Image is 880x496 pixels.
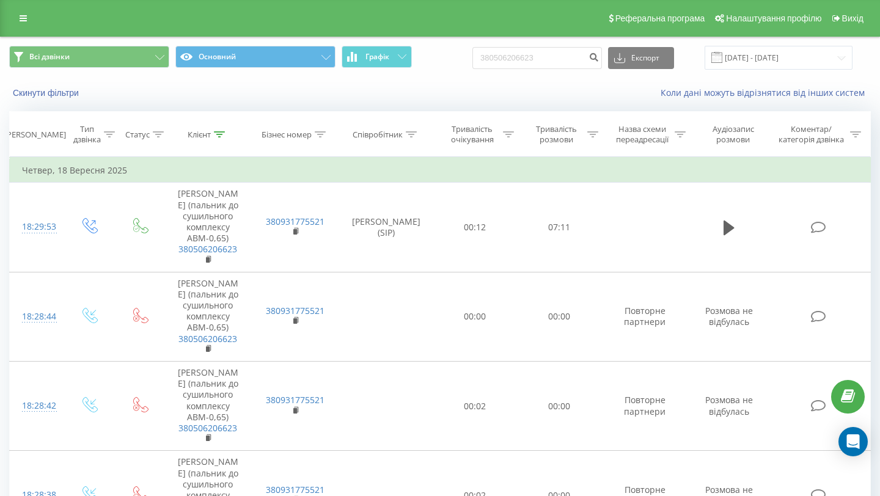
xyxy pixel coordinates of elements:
[178,243,237,255] a: 380506206623
[22,394,51,418] div: 18:28:42
[22,305,51,329] div: 18:28:44
[342,46,412,68] button: Графік
[776,124,847,145] div: Коментар/категорія дзвінка
[615,13,705,23] span: Реферальна програма
[444,124,501,145] div: Тривалість очікування
[700,124,766,145] div: Аудіозапис розмови
[433,183,518,272] td: 00:12
[266,216,324,227] a: 380931775521
[266,394,324,406] a: 380931775521
[164,272,252,361] td: [PERSON_NAME] (пальник до сушильного комплексу АВМ-0,65)
[188,129,211,140] div: Клієнт
[517,362,601,451] td: 00:00
[517,183,601,272] td: 07:11
[838,427,868,456] div: Open Intercom Messenger
[4,129,66,140] div: [PERSON_NAME]
[365,53,389,61] span: Графік
[661,87,871,98] a: Коли дані можуть відрізнятися вiд інших систем
[262,129,312,140] div: Бізнес номер
[22,215,51,239] div: 18:29:53
[73,124,101,145] div: Тип дзвінка
[612,124,672,145] div: Назва схеми переадресації
[9,87,85,98] button: Скинути фільтри
[705,305,753,327] span: Розмова не відбулась
[842,13,864,23] span: Вихід
[472,47,602,69] input: Пошук за номером
[10,158,871,183] td: Четвер, 18 Вересня 2025
[339,183,433,272] td: [PERSON_NAME] (SIP)
[601,272,689,361] td: Повторне партнери
[125,129,150,140] div: Статус
[433,362,518,451] td: 00:02
[29,52,70,62] span: Всі дзвінки
[175,46,335,68] button: Основний
[178,333,237,345] a: 380506206623
[266,484,324,495] a: 380931775521
[164,362,252,451] td: [PERSON_NAME] (пальник до сушильного комплексу АВМ-0,65)
[517,272,601,361] td: 00:00
[528,124,584,145] div: Тривалість розмови
[9,46,169,68] button: Всі дзвінки
[353,129,403,140] div: Співробітник
[266,305,324,316] a: 380931775521
[178,422,237,434] a: 380506206623
[433,272,518,361] td: 00:00
[601,362,689,451] td: Повторне партнери
[164,183,252,272] td: [PERSON_NAME] (пальник до сушильного комплексу АВМ-0,65)
[726,13,821,23] span: Налаштування профілю
[705,394,753,417] span: Розмова не відбулась
[608,47,674,69] button: Експорт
